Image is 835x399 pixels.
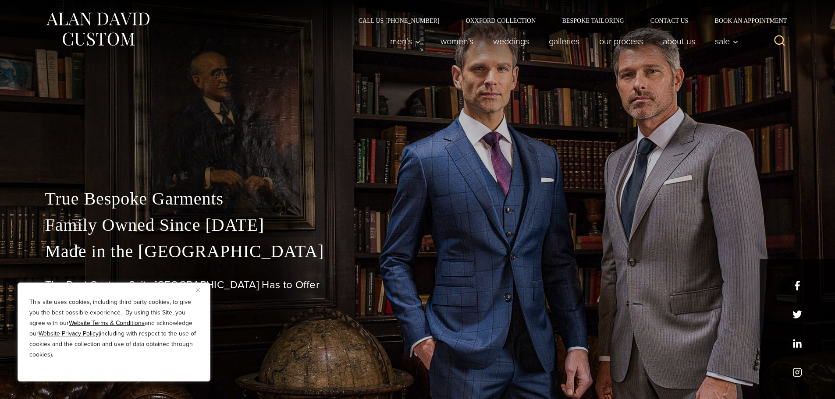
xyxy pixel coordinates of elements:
a: Galleries [539,32,589,50]
p: True Bespoke Garments Family Owned Since [DATE] Made in the [GEOGRAPHIC_DATA] [45,186,790,265]
a: Our Process [589,32,653,50]
span: Men’s [390,37,421,46]
a: Bespoke Tailoring [549,18,637,24]
nav: Secondary Navigation [345,18,790,24]
a: Website Privacy Policy [39,329,99,338]
a: Website Terms & Conditions [69,318,145,328]
a: Women’s [430,32,483,50]
img: Alan David Custom [45,10,150,49]
p: This site uses cookies, including third party cookies, to give you the best possible experience. ... [29,297,199,360]
a: Contact Us [637,18,702,24]
button: Close [196,285,206,295]
a: weddings [483,32,539,50]
nav: Primary Navigation [380,32,743,50]
a: Oxxford Collection [452,18,549,24]
span: Sale [715,37,739,46]
a: Book an Appointment [701,18,790,24]
img: Close [196,288,200,292]
a: Call Us [PHONE_NUMBER] [345,18,453,24]
h1: The Best Custom Suits [GEOGRAPHIC_DATA] Has to Offer [45,279,790,291]
button: View Search Form [769,31,790,52]
a: About Us [653,32,705,50]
